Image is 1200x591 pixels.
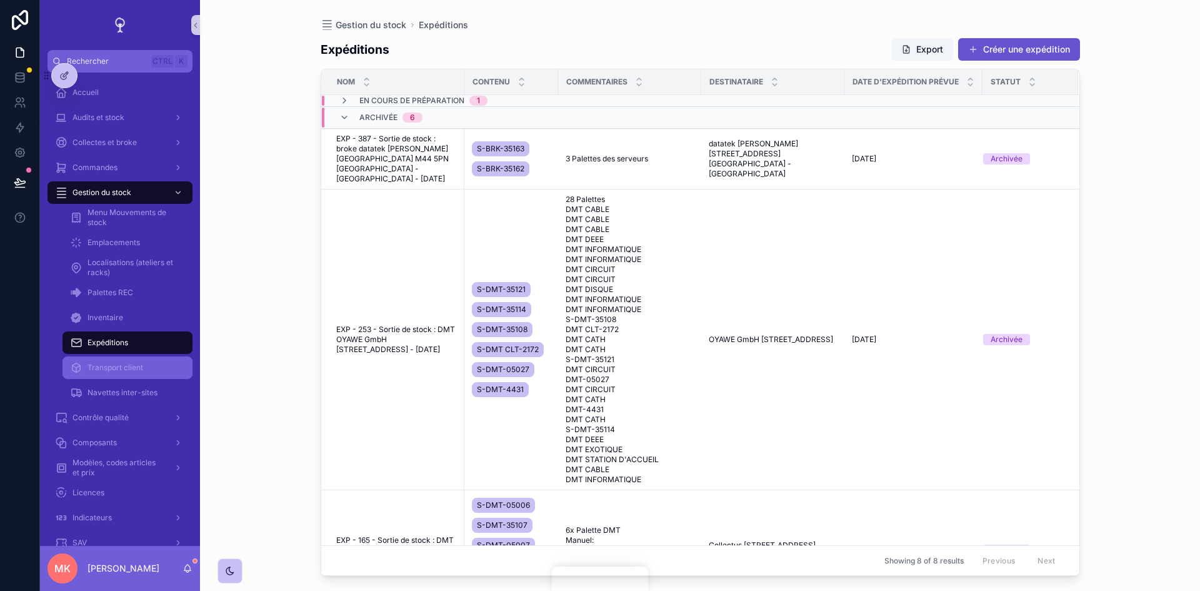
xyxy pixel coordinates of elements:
a: EXP - 165 - Sortie de stock : DMT Collectus [STREET_ADDRESS][PERSON_NAME] - [DATE] [336,535,457,565]
span: Statut [991,77,1021,87]
a: Emplacements [62,231,192,254]
button: RechercherCtrlK [47,50,192,73]
span: Commentaires [566,77,627,87]
a: S-BRK-35163S-BRK-35162 [472,139,551,179]
span: S-DMT CLT-2172 [477,345,539,355]
p: [PERSON_NAME] [87,562,159,575]
span: Accueil [72,88,99,98]
span: S-DMT-4431 [477,385,524,395]
a: Commandes [47,156,192,179]
span: MK [54,561,71,576]
button: Créer une expédition [958,38,1080,61]
a: 3 Palettes des serveurs [566,154,694,164]
a: Contrôle qualité [47,407,192,429]
button: Export [891,38,953,61]
a: Inventaire [62,306,192,329]
a: Composants [47,432,192,454]
span: S-BRK-35162 [477,164,524,174]
a: datatek [PERSON_NAME] [STREET_ADDRESS] [GEOGRAPHIC_DATA] - [GEOGRAPHIC_DATA] [709,139,837,179]
span: S-DMT-05006 [477,500,530,510]
div: scrollable content [40,73,200,546]
a: OYAWE GmbH [STREET_ADDRESS] [709,335,837,345]
div: Archivée [991,334,1022,345]
span: Contrôle qualité [72,413,129,423]
a: EXP - 253 - Sortie de stock : DMT OYAWE GmbH [STREET_ADDRESS] - [DATE] [336,325,457,355]
a: Menu Mouvements de stock [62,206,192,229]
span: 3 Palettes des serveurs [566,154,648,164]
span: Expéditions [87,338,128,348]
span: Palettes REC [87,288,133,298]
span: OYAWE GmbH [STREET_ADDRESS] [709,335,833,345]
img: App logo [110,15,130,35]
span: En cours de préparation [359,96,464,106]
a: Collectes et broke [47,131,192,154]
span: Audits et stock [72,113,124,123]
a: S-DMT-35121S-DMT-35114S-DMT-35108S-DMT CLT-2172S-DMT-05027S-DMT-4431 [472,280,551,400]
span: SAV [72,538,87,548]
a: SAV [47,532,192,554]
a: Audits et stock [47,106,192,129]
span: Commandes [72,163,117,173]
a: Indicateurs [47,507,192,529]
a: Transport client [62,356,192,379]
a: [DATE] [852,335,975,345]
span: [DATE] [852,154,876,164]
span: Gestion du stock [72,188,131,198]
span: Date d'expédition prévue [852,77,959,87]
div: Archivée [991,545,1022,556]
a: Navettes inter-sites [62,381,192,404]
a: Modèles, codes articles et prix [47,457,192,479]
span: Transport client [87,363,143,373]
span: Modèles, codes articles et prix [72,458,164,478]
span: Indicateurs [72,513,112,523]
span: Archivée [359,113,397,123]
a: Expéditions [419,19,468,31]
span: Collectes et broke [72,138,137,148]
a: Accueil [47,81,192,104]
a: [DATE] [852,154,975,164]
span: S-BRK-35163 [477,144,524,154]
span: Navettes inter-sites [87,388,157,398]
span: S-DMT-05007 [477,540,530,550]
span: Contenu [472,77,510,87]
span: 6x Palette DMT Manuel: + S-DMT-CDC05032 + S-DMT-CDC05021 +S-DMT-05015 [566,525,694,575]
span: Rechercher [67,56,146,66]
a: Gestion du stock [321,19,406,31]
a: Licences [47,482,192,504]
a: Collectus [STREET_ADDRESS][PERSON_NAME] [709,540,837,560]
a: Archivée [983,334,1063,345]
span: Destinataire [709,77,763,87]
span: Menu Mouvements de stock [87,208,180,228]
span: S-DMT-05027 [477,365,529,375]
span: S-DMT-35114 [477,305,526,315]
span: Ctrl [151,55,174,68]
a: Gestion du stock [47,181,192,204]
a: Localisations (ateliers et racks) [62,256,192,279]
span: Showing 8 of 8 results [884,556,964,566]
span: [DATE] [852,335,876,345]
span: S-DMT-35108 [477,325,527,335]
a: Archivée [983,545,1063,556]
h1: Expéditions [321,41,389,58]
span: Gestion du stock [336,19,406,31]
a: Archivée [983,153,1063,164]
span: Localisations (ateliers et racks) [87,258,180,278]
a: EXP - 387 - Sortie de stock : broke datatek [PERSON_NAME] [GEOGRAPHIC_DATA] M44 5PN [GEOGRAPHIC_D... [336,134,457,184]
span: S-DMT-35121 [477,285,526,295]
span: 28 Palettes DMT CABLE DMT CABLE DMT CABLE DMT DEEE DMT INFORMATIQUE DMT INFORMATIQUE DMT CIRCUIT ... [566,194,694,485]
span: Inventaire [87,313,123,323]
div: Archivée [991,153,1022,164]
span: Licences [72,488,104,498]
span: K [176,56,186,66]
a: Palettes REC [62,281,192,304]
div: 1 [477,96,480,106]
span: S-DMT-35107 [477,520,527,530]
span: Emplacements [87,238,140,248]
